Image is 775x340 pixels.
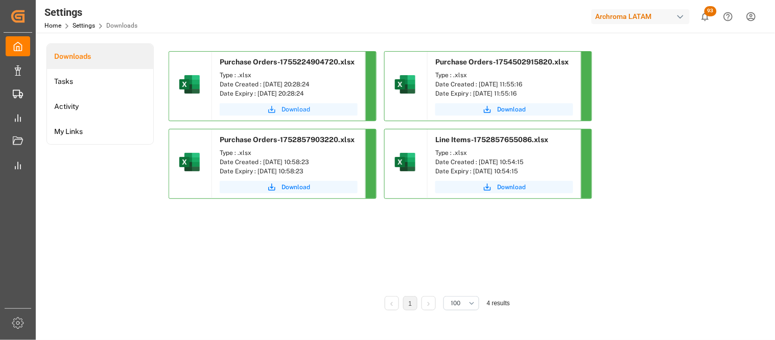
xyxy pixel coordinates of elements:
li: Previous Page [385,296,399,310]
span: Line Items-1752857655086.xlsx [435,135,548,144]
button: Download [435,103,573,116]
div: Date Created : [DATE] 11:55:16 [435,80,573,89]
img: microsoft-excel-2019--v1.png [177,150,202,174]
div: Date Expiry : [DATE] 10:54:15 [435,167,573,176]
div: Settings [44,5,137,20]
button: Download [220,103,358,116]
li: Next Page [421,296,436,310]
a: My Links [47,119,153,144]
button: Archroma LATAM [592,7,694,26]
span: Purchase Orders-1754502915820.xlsx [435,58,569,66]
button: show 93 new notifications [694,5,717,28]
div: Date Created : [DATE] 10:54:15 [435,157,573,167]
span: Download [497,183,526,192]
li: 1 [403,296,417,310]
a: 1 [409,300,412,307]
div: Date Expiry : [DATE] 11:55:16 [435,89,573,98]
button: open menu [443,296,479,310]
div: Archroma LATAM [592,9,690,24]
div: Date Created : [DATE] 10:58:23 [220,157,358,167]
span: Purchase Orders-1755224904720.xlsx [220,58,355,66]
span: 93 [704,6,717,16]
div: Date Created : [DATE] 20:28:24 [220,80,358,89]
a: Downloads [47,44,153,69]
a: Settings [73,22,95,29]
a: Activity [47,94,153,119]
div: Type : .xlsx [220,148,358,157]
div: Type : .xlsx [435,71,573,80]
span: Purchase Orders-1752857903220.xlsx [220,135,355,144]
div: Type : .xlsx [435,148,573,157]
div: Date Expiry : [DATE] 10:58:23 [220,167,358,176]
span: Download [281,105,310,114]
span: Download [497,105,526,114]
button: Download [435,181,573,193]
img: microsoft-excel-2019--v1.png [177,72,202,97]
span: 4 results [487,300,510,307]
img: microsoft-excel-2019--v1.png [393,150,417,174]
a: Home [44,22,61,29]
img: microsoft-excel-2019--v1.png [393,72,417,97]
a: Tasks [47,69,153,94]
div: Date Expiry : [DATE] 20:28:24 [220,89,358,98]
button: Help Center [717,5,740,28]
div: Type : .xlsx [220,71,358,80]
button: Download [220,181,358,193]
span: Download [281,183,310,192]
span: 100 [451,299,461,308]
